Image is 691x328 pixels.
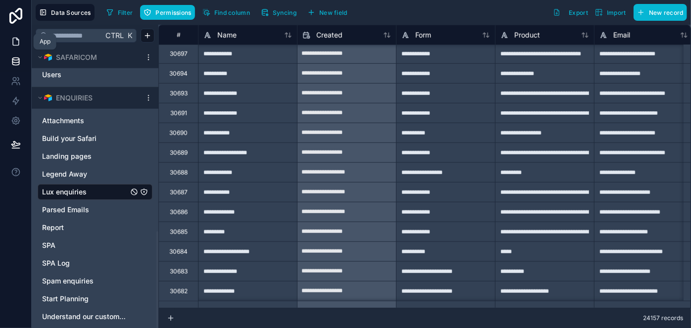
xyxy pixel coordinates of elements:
span: Report [42,223,64,233]
span: ENQUIRIES [56,93,93,103]
span: Export [569,9,588,16]
div: 30681 [170,307,187,315]
span: Permissions [155,9,191,16]
a: Spam enquiries [42,276,128,286]
div: 30682 [170,287,188,295]
span: Legend Away [42,169,87,179]
div: Understand our customers [38,309,152,325]
span: Import [607,9,626,16]
span: Name [217,30,237,40]
span: Start Planning [42,294,89,304]
span: Data Sources [51,9,91,16]
span: Landing pages [42,151,92,161]
div: Spam enquiries [38,273,152,289]
div: SPA Log [38,255,152,271]
img: Airtable Logo [44,53,52,61]
span: Lux enquiries [42,187,87,197]
a: Landing pages [42,151,128,161]
a: Lux enquiries [42,187,128,197]
a: SPA Log [42,258,128,268]
button: Data Sources [36,4,95,21]
span: Build your Safari [42,134,97,143]
a: Build your Safari [42,134,128,143]
div: Attachments [38,113,152,129]
button: Permissions [140,5,195,20]
span: SPA Log [42,258,70,268]
button: Export [549,4,592,21]
button: Import [592,4,630,21]
div: 30683 [170,268,188,276]
span: Form [415,30,431,40]
a: New record [630,4,687,21]
div: Users [38,67,152,83]
div: 30688 [170,169,188,177]
button: New record [634,4,687,21]
button: New field [304,5,351,20]
div: 30687 [170,188,188,196]
div: 30694 [169,70,188,78]
a: Legend Away [42,169,128,179]
a: Attachments [42,116,128,126]
div: Lux enquiries [38,184,152,200]
div: Start Planning [38,291,152,307]
div: Report [38,220,152,235]
div: Parsed Emails [38,202,152,218]
a: Syncing [257,5,304,20]
span: Parsed Emails [42,205,89,215]
a: Permissions [140,5,198,20]
span: Users [42,70,61,80]
a: Start Planning [42,294,128,304]
div: 30685 [170,228,188,236]
div: 30691 [170,109,187,117]
span: Syncing [273,9,296,16]
a: SPA [42,240,128,250]
button: Find column [199,5,253,20]
span: Find column [214,9,250,16]
span: K [126,32,133,39]
span: Attachments [42,116,84,126]
div: # [166,31,191,39]
a: Understand our customers [42,312,128,322]
div: Legend Away [38,166,152,182]
button: Filter [102,5,137,20]
span: New field [319,9,347,16]
div: 30684 [169,248,188,256]
div: Build your Safari [38,131,152,146]
div: 30693 [170,90,188,97]
span: 24157 records [643,314,683,322]
div: 30697 [170,50,188,58]
a: Report [42,223,128,233]
div: App [40,38,50,46]
span: Ctrl [104,29,125,42]
div: 30689 [170,149,188,157]
div: Landing pages [38,148,152,164]
div: 30690 [169,129,188,137]
span: SAFARICOM [56,52,97,62]
span: New record [649,9,684,16]
span: Created [316,30,343,40]
span: Filter [118,9,133,16]
button: Syncing [257,5,300,20]
span: Email [613,30,630,40]
div: 30686 [170,208,188,216]
span: Product [514,30,540,40]
button: Airtable LogoENQUIRIES [36,91,141,105]
div: SPA [38,237,152,253]
button: Airtable LogoSAFARICOM [36,50,141,64]
span: Spam enquiries [42,276,94,286]
a: Parsed Emails [42,205,128,215]
a: Users [42,70,128,80]
span: SPA [42,240,55,250]
img: Airtable Logo [44,94,52,102]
